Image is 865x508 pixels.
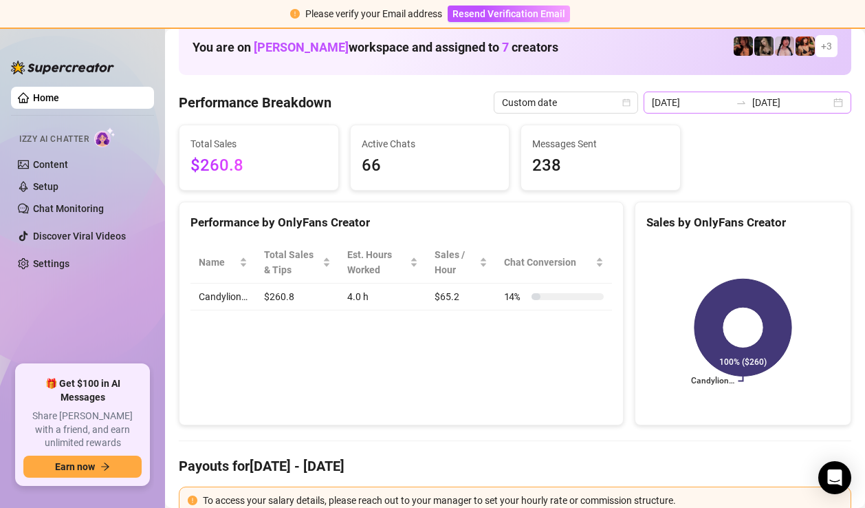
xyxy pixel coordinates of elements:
span: [PERSON_NAME] [254,40,349,54]
h4: Payouts for [DATE] - [DATE] [179,456,851,476]
img: Rolyat [754,36,774,56]
span: Active Chats [362,136,499,151]
div: Sales by OnlyFans Creator [646,213,840,232]
span: 7 [502,40,509,54]
span: 66 [362,153,499,179]
td: 4.0 h [339,284,426,310]
td: Candylion… [190,284,256,310]
span: Izzy AI Chatter [19,133,89,146]
span: exclamation-circle [290,9,300,19]
div: Please verify your Email address [305,6,442,21]
h4: Performance Breakdown [179,93,331,112]
span: Earn now [55,461,95,472]
span: Total Sales [190,136,327,151]
a: Discover Viral Videos [33,231,126,242]
span: + 3 [821,39,832,54]
span: exclamation-circle [188,496,197,505]
span: 🎁 Get $100 in AI Messages [23,377,142,404]
div: Est. Hours Worked [347,247,407,277]
input: End date [752,95,831,110]
td: $260.8 [256,284,339,310]
span: Resend Verification Email [452,8,565,19]
span: Messages Sent [532,136,669,151]
span: 14 % [504,289,526,304]
th: Sales / Hour [426,242,495,284]
td: $65.2 [426,284,495,310]
button: Earn nowarrow-right [23,456,142,478]
a: Chat Monitoring [33,203,104,214]
span: 238 [532,153,669,179]
span: calendar [622,98,631,107]
div: Open Intercom Messenger [818,461,851,494]
span: arrow-right [100,462,110,472]
text: Candylion… [690,377,734,386]
a: Home [33,92,59,103]
span: Sales / Hour [435,247,476,277]
a: Setup [33,181,58,192]
span: Total Sales & Tips [264,247,320,277]
img: cyber [775,36,794,56]
span: Custom date [502,92,630,113]
h1: You are on workspace and assigned to creators [193,40,558,55]
div: To access your salary details, please reach out to your manager to set your hourly rate or commis... [203,493,842,508]
img: Oxillery [796,36,815,56]
th: Chat Conversion [496,242,612,284]
img: steph [734,36,753,56]
th: Name [190,242,256,284]
button: Resend Verification Email [448,6,570,22]
span: Name [199,255,237,270]
div: Performance by OnlyFans Creator [190,213,612,232]
img: logo-BBDzfeDw.svg [11,61,114,74]
span: to [736,97,747,108]
img: AI Chatter [94,127,116,147]
a: Content [33,159,68,170]
a: Settings [33,258,69,269]
span: $260.8 [190,153,327,179]
span: swap-right [736,97,747,108]
span: Share [PERSON_NAME] with a friend, and earn unlimited rewards [23,410,142,450]
th: Total Sales & Tips [256,242,339,284]
span: Chat Conversion [504,255,593,270]
input: Start date [652,95,730,110]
